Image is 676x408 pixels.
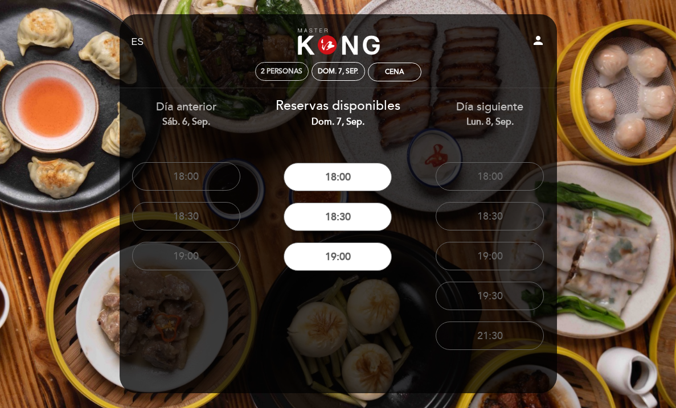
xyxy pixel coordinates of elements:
[423,99,558,128] div: Día siguiente
[385,68,404,76] div: Cena
[284,242,392,271] button: 19:00
[267,27,409,58] a: Master Kong Pueblo Libre
[436,282,544,310] button: 19:30
[132,202,240,230] button: 18:30
[423,116,558,129] div: lun. 8, sep.
[119,99,254,128] div: Día anterior
[271,97,405,129] div: Reservas disponibles
[436,162,544,191] button: 18:00
[284,203,392,231] button: 18:30
[271,116,405,129] div: dom. 7, sep.
[284,163,392,191] button: 18:00
[436,242,544,270] button: 19:00
[318,67,358,76] div: dom. 7, sep.
[132,242,240,270] button: 19:00
[531,34,545,47] i: person
[531,34,545,51] button: person
[436,322,544,350] button: 21:30
[261,67,302,76] span: 2 personas
[436,202,544,230] button: 18:30
[132,162,240,191] button: 18:00
[119,116,254,129] div: sáb. 6, sep.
